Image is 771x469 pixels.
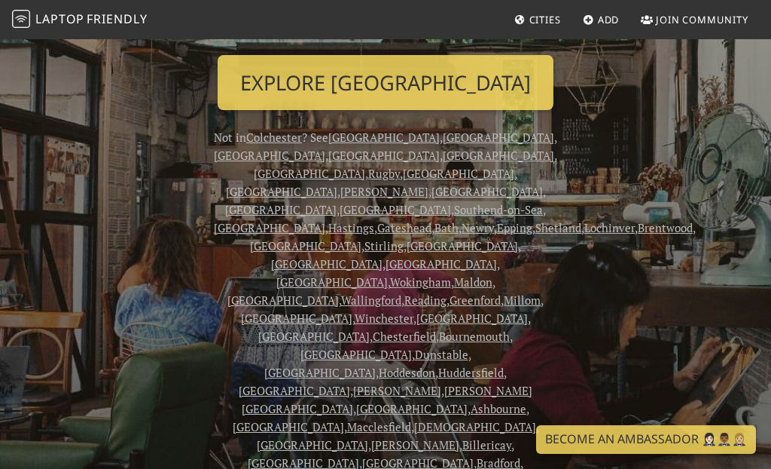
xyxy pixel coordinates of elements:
span: Laptop [35,11,84,27]
a: [GEOGRAPHIC_DATA] [254,166,365,181]
a: Newry [462,220,494,235]
span: Friendly [87,11,147,27]
a: [GEOGRAPHIC_DATA] [385,256,497,271]
a: [GEOGRAPHIC_DATA] [226,184,337,199]
a: Stirling [364,238,404,253]
a: Rugby [368,166,400,181]
a: [GEOGRAPHIC_DATA] [340,202,451,217]
a: Reading [404,293,446,308]
a: Lochinver [584,220,635,235]
a: Billericay [462,437,511,452]
span: Cities [529,13,561,26]
a: [GEOGRAPHIC_DATA] [356,401,468,416]
a: [GEOGRAPHIC_DATA] [225,202,337,217]
a: Add [577,6,626,33]
a: Greenford [449,293,501,308]
a: [GEOGRAPHIC_DATA] [233,419,344,434]
a: [GEOGRAPHIC_DATA] [416,311,528,326]
a: Explore [GEOGRAPHIC_DATA] [218,55,553,111]
a: [GEOGRAPHIC_DATA] [443,130,554,145]
a: [GEOGRAPHIC_DATA] [214,220,325,235]
a: [GEOGRAPHIC_DATA] [227,293,339,308]
a: Gateshead [377,220,431,235]
a: [GEOGRAPHIC_DATA] [250,238,361,253]
a: [GEOGRAPHIC_DATA] [271,256,382,271]
span: Add [598,13,620,26]
a: [GEOGRAPHIC_DATA] [407,238,518,253]
a: Wokingham [390,274,451,290]
a: [GEOGRAPHIC_DATA] [300,347,412,362]
a: [GEOGRAPHIC_DATA] [328,130,440,145]
a: Hastings [328,220,374,235]
a: [GEOGRAPHIC_DATA] [403,166,514,181]
a: Ashbourne [471,401,526,416]
a: [PERSON_NAME] [340,184,428,199]
a: [GEOGRAPHIC_DATA] [264,365,376,380]
a: [GEOGRAPHIC_DATA] [431,184,543,199]
a: Bournemouth [439,329,510,344]
a: Brentwood [638,220,693,235]
a: Dunstable [415,347,468,362]
a: [PERSON_NAME] [353,383,441,398]
a: Wallingford [341,293,401,308]
a: [PERSON_NAME] [371,437,459,452]
a: Macclesfield [347,419,411,434]
a: [GEOGRAPHIC_DATA] [241,311,352,326]
img: LaptopFriendly [12,10,30,28]
a: [DEMOGRAPHIC_DATA] [414,419,536,434]
a: [GEOGRAPHIC_DATA] [257,437,368,452]
a: Huddersfield [438,365,504,380]
a: Hoddesdon [379,365,435,380]
span: Join Community [656,13,748,26]
a: [GEOGRAPHIC_DATA] [443,148,554,163]
a: Millom [504,293,541,308]
a: [GEOGRAPHIC_DATA] [239,383,350,398]
a: Colchester [246,130,302,145]
a: [GEOGRAPHIC_DATA] [258,329,370,344]
a: Chesterfield [373,329,436,344]
a: [GEOGRAPHIC_DATA] [328,148,440,163]
a: [GEOGRAPHIC_DATA] [276,274,388,290]
a: Bath [434,220,459,235]
a: LaptopFriendly LaptopFriendly [12,7,148,33]
a: Cities [508,6,567,33]
a: Maldon [454,274,492,290]
a: [GEOGRAPHIC_DATA] [214,148,325,163]
a: Winchester [355,311,413,326]
a: Epping [497,220,532,235]
a: Shetland [535,220,581,235]
a: Join Community [635,6,754,33]
a: Southend-on-Sea [454,202,543,217]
